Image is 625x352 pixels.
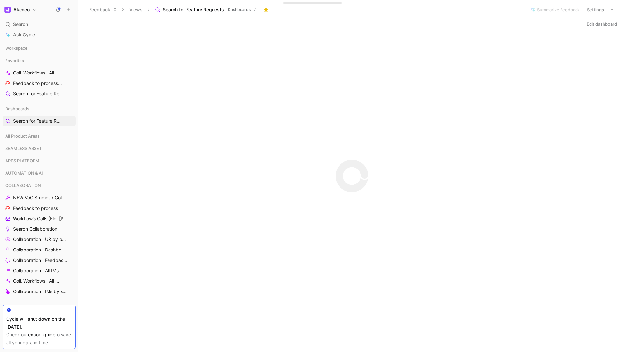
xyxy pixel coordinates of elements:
span: Collaboration · Feedback by source [13,257,68,264]
a: Collaboration · All IMs [3,266,76,276]
button: Summarize Feedback [527,5,583,14]
span: Ask Cycle [13,31,35,39]
button: Feedback [86,5,120,15]
span: Dashboards [5,105,29,112]
a: Search for Feature Requests [3,89,76,99]
button: Search for Feature RequestsDashboards [152,5,260,15]
span: NEW VoC Studios / Collaboration [13,195,68,201]
div: CORE AI [3,302,76,311]
span: AUTOMATION & AI [5,170,43,176]
a: Collaboration · Feedback by source [3,255,76,265]
a: export guide [28,332,55,337]
div: COLLABORATIONNEW VoC Studios / CollaborationFeedback to processWorkflow's Calls (Flo, [PERSON_NAM... [3,181,76,296]
button: Edit dashboard [584,20,620,29]
span: Feedback to process [13,205,58,211]
span: Collaboration · All IMs [13,267,59,274]
a: Feedback to process [3,203,76,213]
a: Collaboration · UR by project [3,235,76,244]
a: Search for Feature Requests [3,116,76,126]
span: Search for Feature Requests [163,7,224,13]
span: Collaboration · Dashboard [13,247,67,253]
div: Dashboards [3,104,76,114]
a: Feedback to processCOLLABORATION [3,78,76,88]
a: Coll. Workflows · All IMs [3,68,76,78]
span: Workflow's Calls (Flo, [PERSON_NAME], [PERSON_NAME]) [13,215,70,222]
span: CORE AI [5,303,22,310]
span: APPS PLATFORM [5,157,39,164]
span: COLLABORATION [5,182,41,189]
div: DashboardsSearch for Feature Requests [3,104,76,126]
div: Cycle will shut down on the [DATE]. [6,315,72,331]
div: All Product Areas [3,131,76,141]
span: Workspace [5,45,28,51]
span: Search Collaboration [13,226,57,232]
span: Feedback to process [13,80,64,87]
a: Ask Cycle [3,30,76,40]
div: SEAMLESS ASSET [3,143,76,153]
div: COLLABORATION [3,181,76,190]
a: NEW VoC Studios / Collaboration [3,193,76,203]
span: Search for Feature Requests [13,90,64,97]
a: Search Collaboration [3,224,76,234]
div: Favorites [3,56,76,65]
div: Search [3,20,76,29]
span: Dashboards [228,7,251,13]
span: Collaboration · IMs by status [13,288,67,295]
div: SEAMLESS ASSET [3,143,76,155]
span: Coll. Workflows · All IMs [13,278,60,284]
span: Collaboration · UR by project [13,236,67,243]
h1: Akeneo [13,7,30,13]
span: Search for Feature Requests [13,118,62,124]
a: Coll. Workflows · All IMs [3,276,76,286]
span: All Product Areas [5,133,40,139]
img: Akeneo [4,7,11,13]
div: APPS PLATFORM [3,156,76,166]
div: CORE AI [3,302,76,313]
button: Views [126,5,146,15]
a: Collaboration · Dashboard [3,245,76,255]
div: APPS PLATFORM [3,156,76,168]
a: Workflow's Calls (Flo, [PERSON_NAME], [PERSON_NAME]) [3,214,76,223]
span: Favorites [5,57,24,64]
div: Workspace [3,43,76,53]
div: AUTOMATION & AI [3,168,76,178]
span: SEAMLESS ASSET [5,145,42,152]
button: AkeneoAkeneo [3,5,38,14]
button: Settings [584,5,607,14]
div: All Product Areas [3,131,76,143]
span: Coll. Workflows · All IMs [13,70,64,76]
div: Check our to save all your data in time. [6,331,72,346]
a: Collaboration · IMs by status [3,287,76,296]
span: Search [13,20,28,28]
div: AUTOMATION & AI [3,168,76,180]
